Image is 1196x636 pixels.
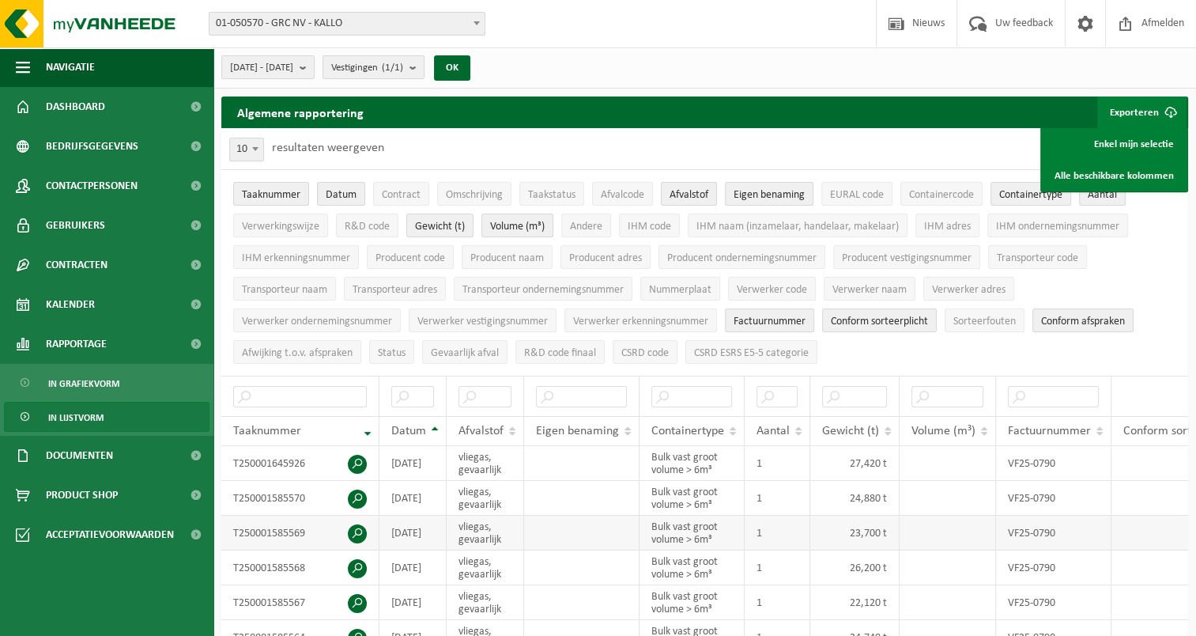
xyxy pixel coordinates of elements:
button: CSRD ESRS E5-5 categorieCSRD ESRS E5-5 categorie: Activate to sort [685,340,817,364]
span: IHM adres [924,221,971,233]
td: 26,200 t [810,551,900,585]
span: Producent adres [569,252,642,264]
span: Transporteur naam [242,284,327,296]
span: Datum [326,189,357,201]
button: OK [434,55,470,81]
button: OmschrijvingOmschrijving: Activate to sort [437,182,511,206]
span: Taakstatus [528,189,575,201]
span: Afvalstof [670,189,708,201]
button: Verwerker adresVerwerker adres: Activate to sort [923,277,1014,301]
span: Acceptatievoorwaarden [46,515,174,555]
span: IHM ondernemingsnummer [996,221,1119,233]
button: Eigen benamingEigen benaming: Activate to sort [725,182,813,206]
button: IHM erkenningsnummerIHM erkenningsnummer: Activate to sort [233,245,359,269]
button: SorteerfoutenSorteerfouten: Activate to sort [945,309,1024,332]
a: In lijstvorm [4,402,209,432]
button: IHM codeIHM code: Activate to sort [619,214,680,237]
span: Verwerker code [737,284,807,296]
span: In lijstvorm [48,403,104,433]
span: Verwerkingswijze [242,221,319,233]
span: Taaknummer [242,189,300,201]
button: Verwerker ondernemingsnummerVerwerker ondernemingsnummer: Activate to sort [233,309,401,332]
td: vliegas, gevaarlijk [447,446,524,481]
button: Producent codeProducent code: Activate to sort [367,245,454,269]
button: Producent vestigingsnummerProducent vestigingsnummer: Activate to sort [833,245,980,269]
span: Andere [570,221,602,233]
button: TaaknummerTaaknummer: Activate to remove sorting [233,182,309,206]
button: Producent adresProducent adres: Activate to sort [560,245,651,269]
button: CSRD codeCSRD code: Activate to sort [613,340,677,364]
span: Factuurnummer [1008,425,1091,437]
td: 24,880 t [810,481,900,516]
a: In grafiekvorm [4,368,209,398]
td: 1 [745,585,810,620]
span: Sorteerfouten [953,316,1016,327]
td: vliegas, gevaarlijk [447,551,524,585]
span: Factuurnummer [734,316,806,327]
td: Bulk vast groot volume > 6m³ [640,516,745,551]
span: 01-050570 - GRC NV - KALLO [209,13,485,35]
span: Gewicht (t) [822,425,879,437]
button: FactuurnummerFactuurnummer: Activate to sort [725,309,814,332]
span: Volume (m³) [911,425,975,437]
td: T250001585567 [221,585,379,620]
td: 1 [745,481,810,516]
td: 1 [745,551,810,585]
td: Bulk vast groot volume > 6m³ [640,446,745,481]
td: [DATE] [379,516,447,551]
td: VF25-0790 [996,446,1111,481]
span: Datum [391,425,426,437]
button: Conform sorteerplicht : Activate to sort [822,309,937,332]
span: Vestigingen [331,56,403,80]
span: Producent code [375,252,445,264]
button: AfvalcodeAfvalcode: Activate to sort [592,182,653,206]
button: Producent naamProducent naam: Activate to sort [462,245,553,269]
span: Bedrijfsgegevens [46,127,138,166]
span: R&D code finaal [524,347,596,359]
td: Bulk vast groot volume > 6m³ [640,551,745,585]
span: EURAL code [830,189,884,201]
button: VerwerkingswijzeVerwerkingswijze: Activate to sort [233,214,328,237]
span: Navigatie [46,47,95,87]
button: Transporteur codeTransporteur code: Activate to sort [988,245,1087,269]
span: Eigen benaming [536,425,619,437]
button: Gewicht (t)Gewicht (t): Activate to sort [406,214,473,237]
span: Transporteur code [997,252,1078,264]
span: Afvalstof [458,425,504,437]
td: [DATE] [379,446,447,481]
button: AfvalstofAfvalstof: Activate to sort [661,182,717,206]
span: Taaknummer [233,425,301,437]
span: Containercode [909,189,974,201]
td: T250001585570 [221,481,379,516]
button: Volume (m³)Volume (m³): Activate to sort [481,214,553,237]
span: R&D code [345,221,390,233]
span: Verwerker ondernemingsnummer [242,316,392,327]
button: Verwerker vestigingsnummerVerwerker vestigingsnummer: Activate to sort [409,309,556,332]
span: Contracten [46,245,108,285]
button: NummerplaatNummerplaat: Activate to sort [640,277,720,301]
button: Gevaarlijk afval : Activate to sort [422,340,507,364]
td: [DATE] [379,481,447,516]
span: Documenten [46,436,113,475]
button: R&D codeR&amp;D code: Activate to sort [336,214,398,237]
button: Verwerker codeVerwerker code: Activate to sort [728,277,816,301]
button: Verwerker erkenningsnummerVerwerker erkenningsnummer: Activate to sort [564,309,717,332]
span: Afvalcode [601,189,644,201]
button: AantalAantal: Activate to sort [1079,182,1126,206]
span: 10 [230,138,263,161]
a: Enkel mijn selectie [1043,128,1186,160]
td: VF25-0790 [996,551,1111,585]
button: StatusStatus: Activate to sort [369,340,414,364]
td: 22,120 t [810,585,900,620]
span: 01-050570 - GRC NV - KALLO [209,12,485,36]
span: Contract [382,189,421,201]
td: T250001585569 [221,516,379,551]
td: vliegas, gevaarlijk [447,585,524,620]
span: Conform sorteerplicht [831,316,928,327]
td: [DATE] [379,551,447,585]
span: Volume (m³) [490,221,545,233]
span: Status [378,347,406,359]
button: IHM ondernemingsnummerIHM ondernemingsnummer: Activate to sort [987,214,1128,237]
span: Aantal [756,425,790,437]
button: EURAL codeEURAL code: Activate to sort [821,182,892,206]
